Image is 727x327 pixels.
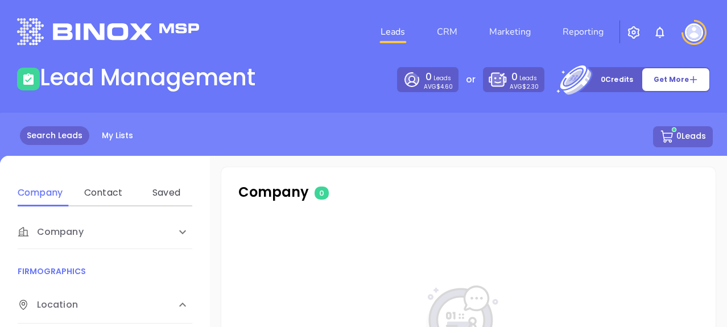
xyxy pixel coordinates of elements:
img: iconSetting [627,26,641,39]
img: logo [17,18,199,45]
button: Get More [642,68,710,92]
p: FIRMOGRAPHICS [18,265,192,278]
span: Company [18,225,84,239]
span: 0 [511,70,518,84]
img: user [685,23,703,42]
div: Company [18,215,192,249]
a: Marketing [485,20,535,43]
p: Leads [511,70,537,84]
div: Contact [81,186,126,200]
img: iconNotification [653,26,667,39]
span: 0 [426,70,432,84]
h1: Lead Management [40,64,255,91]
p: Company [238,182,460,202]
a: Reporting [558,20,608,43]
p: Leads [426,70,451,84]
span: Location [18,298,78,312]
p: or [466,73,476,86]
button: 0Leads [653,126,713,147]
div: Saved [144,186,189,200]
span: $2.30 [522,82,539,91]
a: Search Leads [20,126,89,145]
p: AVG [510,84,539,89]
a: CRM [432,20,462,43]
a: My Lists [95,126,140,145]
span: 0 [315,187,329,200]
div: Company [18,186,63,200]
a: Leads [376,20,410,43]
p: 0 Credits [601,74,633,85]
p: AVG [424,84,453,89]
span: $4.60 [436,82,453,91]
div: Location [18,287,192,324]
